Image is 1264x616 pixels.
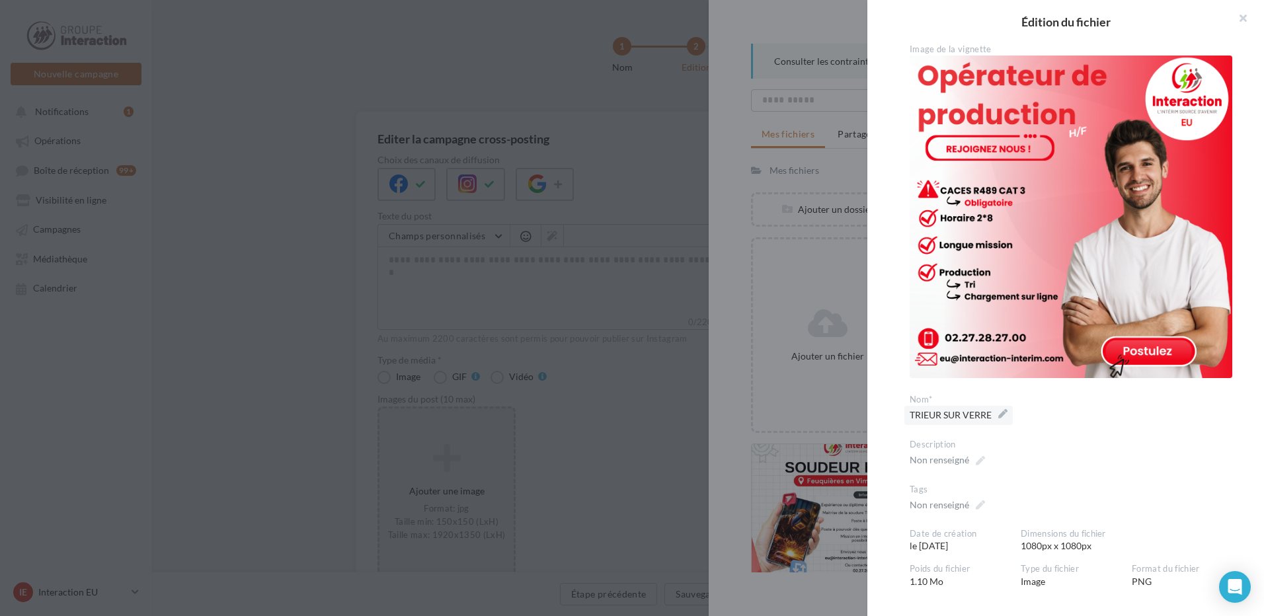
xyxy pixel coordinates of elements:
span: Non renseigné [910,451,985,469]
h2: Édition du fichier [889,16,1243,28]
div: 1.10 Mo [910,563,1021,588]
img: TRIEUR SUR VERRE [910,56,1232,378]
div: Poids du fichier [910,563,1010,575]
div: Description [910,439,1232,451]
div: Tags [910,484,1232,496]
div: Type du fichier [1021,563,1121,575]
div: Image de la vignette [910,44,1232,56]
div: Image [1021,563,1132,588]
span: TRIEUR SUR VERRE [910,406,1007,424]
div: Non renseigné [910,498,969,512]
div: Open Intercom Messenger [1219,571,1251,603]
div: le [DATE] [910,528,1021,553]
div: 1080px x 1080px [1021,528,1243,553]
div: Format du fichier [1132,563,1232,575]
div: Date de création [910,528,1010,540]
div: Dimensions du fichier [1021,528,1232,540]
div: PNG [1132,563,1243,588]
